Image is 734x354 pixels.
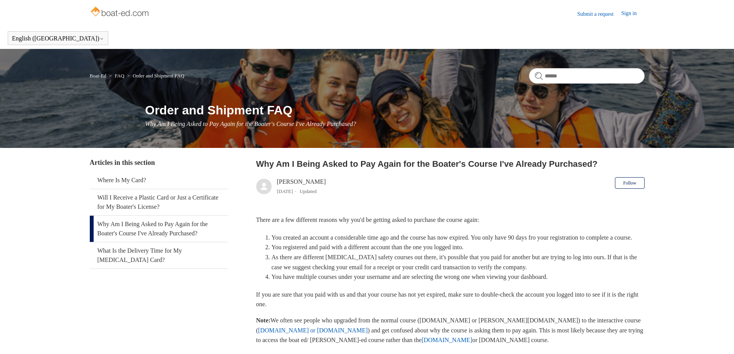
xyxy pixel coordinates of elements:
p: There are a few different reasons why you'd be getting asked to purchase the course again: [256,215,645,225]
h2: Why Am I Being Asked to Pay Again for the Boater's Course I've Already Purchased? [256,158,645,170]
p: If you are sure that you paid with us and that your course has not yet expired, make sure to doub... [256,290,645,309]
h1: Order and Shipment FAQ [145,101,645,119]
input: Search [529,68,645,84]
div: [PERSON_NAME] [277,177,326,196]
a: What Is the Delivery Time for My [MEDICAL_DATA] Card? [90,242,228,268]
li: Boat-Ed [90,73,108,79]
a: Sign in [621,9,644,18]
li: You have multiple courses under your username and are selecting the wrong one when viewing your d... [272,272,645,282]
span: Articles in this section [90,159,155,166]
a: Submit a request [577,10,621,18]
a: [DOMAIN_NAME] or [DOMAIN_NAME] [258,327,368,334]
a: Why Am I Being Asked to Pay Again for the Boater's Course I've Already Purchased? [90,216,228,242]
li: Order and Shipment FAQ [126,73,184,79]
li: As there are different [MEDICAL_DATA] safety courses out there, it's possible that you paid for a... [272,252,645,272]
a: [DOMAIN_NAME] [422,337,472,343]
button: Follow Article [615,177,644,189]
time: 03/01/2024, 14:51 [277,188,293,194]
strong: Note: [256,317,270,324]
img: Boat-Ed Help Center home page [90,5,151,20]
a: Will I Receive a Plastic Card or Just a Certificate for My Boater's License? [90,189,228,215]
button: English ([GEOGRAPHIC_DATA]) [12,35,104,42]
a: FAQ [115,73,124,79]
li: Updated [300,188,317,194]
a: Boat-Ed [90,73,106,79]
li: You registered and paid with a different account than the one you logged into. [272,242,645,252]
a: Order and Shipment FAQ [133,73,185,79]
span: Why Am I Being Asked to Pay Again for the Boater's Course I've Already Purchased? [145,121,356,127]
p: We often see people who upgraded from the normal course ([DOMAIN_NAME] or [PERSON_NAME][DOMAIN_NA... [256,315,645,345]
li: You created an account a considerable time ago and the course has now expired. You only have 90 d... [272,233,645,243]
a: Where Is My Card? [90,172,228,189]
li: FAQ [107,73,126,79]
